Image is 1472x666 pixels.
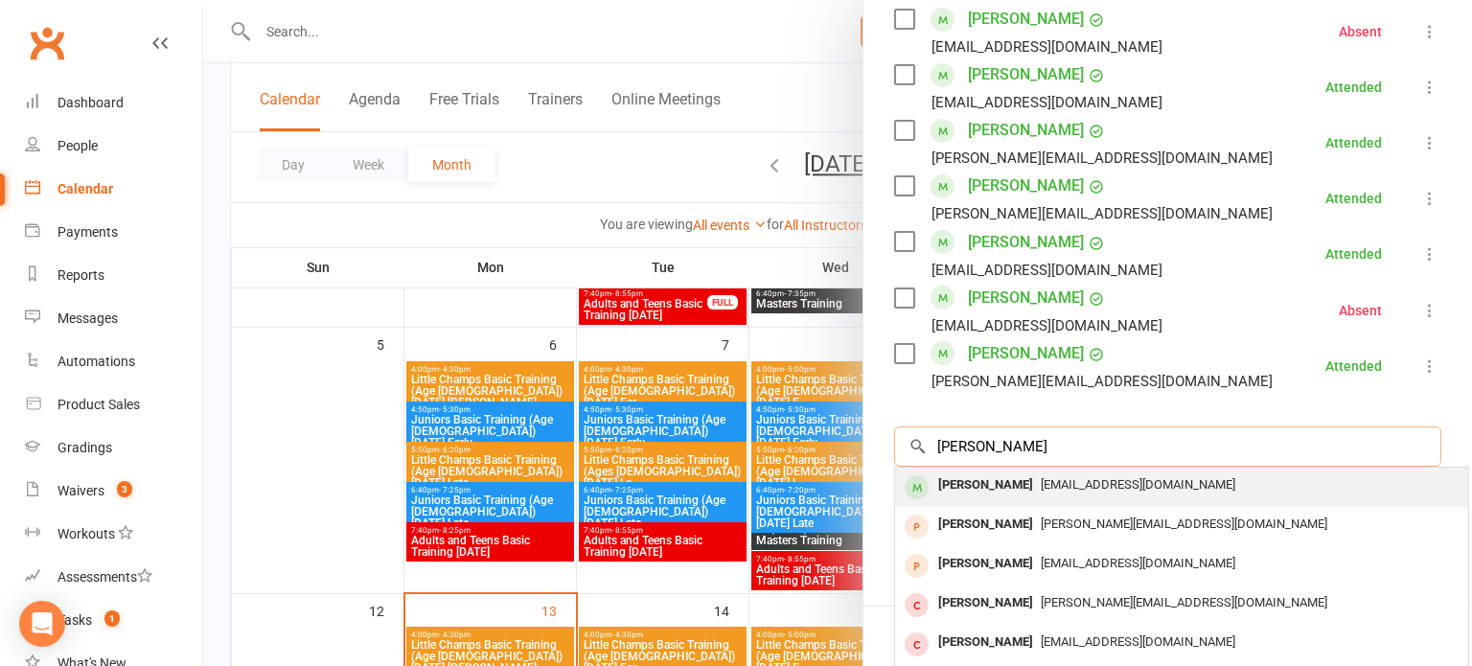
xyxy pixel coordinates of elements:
[57,138,98,153] div: People
[931,589,1041,617] div: [PERSON_NAME]
[1041,517,1327,531] span: [PERSON_NAME][EMAIL_ADDRESS][DOMAIN_NAME]
[931,313,1162,338] div: [EMAIL_ADDRESS][DOMAIN_NAME]
[104,610,120,627] span: 1
[57,483,104,498] div: Waivers
[968,338,1084,369] a: [PERSON_NAME]
[25,599,202,642] a: Tasks 1
[25,383,202,426] a: Product Sales
[1325,359,1382,373] div: Attended
[931,471,1041,499] div: [PERSON_NAME]
[905,475,929,499] div: member
[894,426,1441,467] input: Search to add attendees
[57,267,104,283] div: Reports
[25,297,202,340] a: Messages
[968,171,1084,201] a: [PERSON_NAME]
[57,310,118,326] div: Messages
[931,258,1162,283] div: [EMAIL_ADDRESS][DOMAIN_NAME]
[968,283,1084,313] a: [PERSON_NAME]
[931,629,1041,656] div: [PERSON_NAME]
[25,470,202,513] a: Waivers 3
[1339,25,1382,38] div: Absent
[57,181,113,196] div: Calendar
[57,526,115,541] div: Workouts
[57,569,152,585] div: Assessments
[931,550,1041,578] div: [PERSON_NAME]
[1325,247,1382,261] div: Attended
[25,254,202,297] a: Reports
[931,146,1273,171] div: [PERSON_NAME][EMAIL_ADDRESS][DOMAIN_NAME]
[968,4,1084,34] a: [PERSON_NAME]
[968,115,1084,146] a: [PERSON_NAME]
[57,95,124,110] div: Dashboard
[905,515,929,539] div: prospect
[25,426,202,470] a: Gradings
[57,224,118,240] div: Payments
[25,125,202,168] a: People
[905,593,929,617] div: member
[968,227,1084,258] a: [PERSON_NAME]
[19,601,65,647] div: Open Intercom Messenger
[931,90,1162,115] div: [EMAIL_ADDRESS][DOMAIN_NAME]
[905,632,929,656] div: member
[57,612,92,628] div: Tasks
[117,481,132,497] span: 3
[1325,136,1382,149] div: Attended
[1041,595,1327,609] span: [PERSON_NAME][EMAIL_ADDRESS][DOMAIN_NAME]
[57,397,140,412] div: Product Sales
[1041,477,1235,492] span: [EMAIL_ADDRESS][DOMAIN_NAME]
[25,168,202,211] a: Calendar
[1041,634,1235,649] span: [EMAIL_ADDRESS][DOMAIN_NAME]
[25,211,202,254] a: Payments
[931,201,1273,226] div: [PERSON_NAME][EMAIL_ADDRESS][DOMAIN_NAME]
[25,81,202,125] a: Dashboard
[931,34,1162,59] div: [EMAIL_ADDRESS][DOMAIN_NAME]
[25,513,202,556] a: Workouts
[931,511,1041,539] div: [PERSON_NAME]
[1325,192,1382,205] div: Attended
[1339,304,1382,317] div: Absent
[931,369,1273,394] div: [PERSON_NAME][EMAIL_ADDRESS][DOMAIN_NAME]
[57,354,135,369] div: Automations
[25,556,202,599] a: Assessments
[905,554,929,578] div: prospect
[57,440,112,455] div: Gradings
[1041,556,1235,570] span: [EMAIL_ADDRESS][DOMAIN_NAME]
[25,340,202,383] a: Automations
[1325,80,1382,94] div: Attended
[23,19,71,67] a: Clubworx
[968,59,1084,90] a: [PERSON_NAME]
